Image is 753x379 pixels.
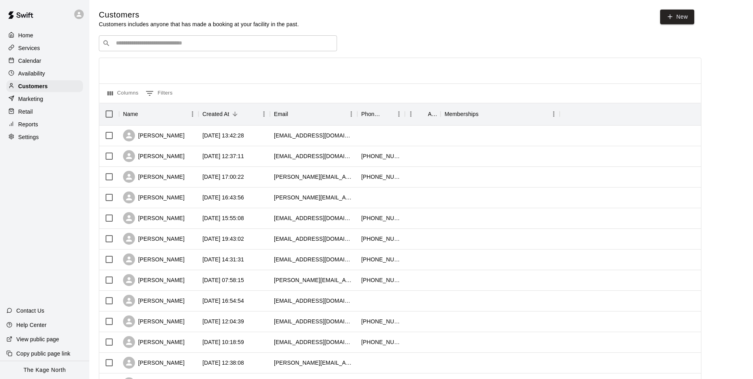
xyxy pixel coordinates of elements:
div: +16478017846 [361,173,401,181]
div: [PERSON_NAME] [123,150,185,162]
h5: Customers [99,10,299,20]
a: Marketing [6,93,83,105]
div: [PERSON_NAME] [123,171,185,183]
a: New [660,10,694,24]
div: [PERSON_NAME] [123,191,185,203]
div: Phone Number [357,103,405,125]
div: +14167075613 [361,235,401,243]
a: Availability [6,68,83,79]
p: Reports [18,120,38,128]
div: Created At [202,103,229,125]
div: [PERSON_NAME] [123,295,185,307]
p: Help Center [16,321,46,329]
div: [PERSON_NAME] [123,274,185,286]
div: 2025-10-06 12:04:39 [202,317,244,325]
div: sophiegravel@me.com [274,255,353,263]
div: trevor_hadley@hotmail.com [274,173,353,181]
div: 2025-10-08 17:00:22 [202,173,244,181]
div: Email [270,103,357,125]
div: Name [123,103,138,125]
p: Home [18,31,33,39]
p: The Kage North [23,366,66,374]
button: Sort [138,108,149,120]
div: Email [274,103,288,125]
p: Copy public page link [16,350,70,358]
p: Availability [18,70,45,77]
div: [PERSON_NAME] [123,233,185,245]
div: samanthawright.a@gmail.com [274,276,353,284]
div: +17059944518 [361,255,401,263]
button: Menu [548,108,560,120]
div: [PERSON_NAME] [123,253,185,265]
div: Name [119,103,198,125]
div: [PERSON_NAME] [123,212,185,224]
div: kylebroughton81@gmail.com [274,317,353,325]
div: Created At [198,103,270,125]
button: Menu [345,108,357,120]
p: Contact Us [16,307,44,315]
div: Age [405,103,441,125]
div: [PERSON_NAME] [123,130,185,141]
div: [PERSON_NAME] [123,315,185,327]
p: Customers includes anyone that has made a booking at your facility in the past. [99,20,299,28]
div: Age [428,103,437,125]
p: Calendar [18,57,41,65]
div: 2025-10-08 16:43:56 [202,193,244,201]
div: 2025-10-06 16:54:54 [202,297,244,305]
div: 2025-10-08 15:55:08 [202,214,244,222]
p: Customers [18,82,48,90]
div: brad.a.armes@gmail.com [274,359,353,367]
div: 2025-10-09 13:42:28 [202,131,244,139]
div: Memberships [441,103,560,125]
p: Retail [18,108,33,116]
div: naythannunes@gmail.com [274,235,353,243]
div: +14165053217 [361,214,401,222]
a: Customers [6,80,83,92]
div: [PERSON_NAME] [123,336,185,348]
button: Menu [187,108,198,120]
p: Marketing [18,95,43,103]
div: 2025-10-09 12:37:11 [202,152,244,160]
div: kinga0330@gmail.com [274,214,353,222]
p: Settings [18,133,39,141]
div: 2025-10-04 12:38:08 [202,359,244,367]
div: 2025-10-05 10:18:59 [202,338,244,346]
a: Settings [6,131,83,143]
button: Menu [393,108,405,120]
a: Reports [6,118,83,130]
button: Sort [479,108,490,120]
div: 2025-10-07 07:58:15 [202,276,244,284]
button: Sort [229,108,241,120]
button: Menu [258,108,270,120]
div: +17052419787 [361,338,401,346]
button: Select columns [106,87,141,100]
div: 2025-10-07 19:43:02 [202,235,244,243]
div: Search customers by name or email [99,35,337,51]
button: Sort [288,108,299,120]
a: Calendar [6,55,83,67]
a: Retail [6,106,83,118]
div: bbbroley@hotmail.com [274,297,353,305]
div: +14165507187 [361,276,401,284]
p: Services [18,44,40,52]
div: leonardbrian207@gmail.com [274,338,353,346]
div: [PERSON_NAME] [123,357,185,369]
a: Home [6,29,83,41]
div: shae.greenfield@gmail.com [274,131,353,139]
button: Show filters [144,87,175,100]
div: cdeasley@hotmail.com [274,152,353,160]
a: Services [6,42,83,54]
div: 2025-10-07 14:31:31 [202,255,244,263]
button: Sort [382,108,393,120]
div: Memberships [445,103,479,125]
p: View public page [16,335,59,343]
